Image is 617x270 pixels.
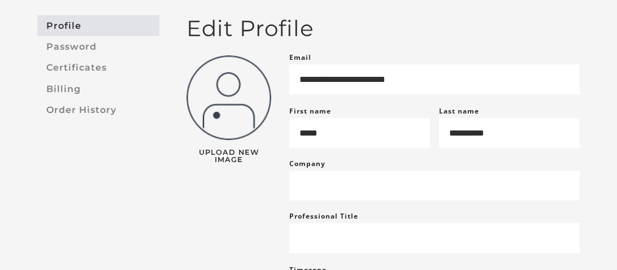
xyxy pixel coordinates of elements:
a: Password [37,36,159,57]
label: Last name [439,106,479,116]
label: Company [289,157,325,171]
label: First name [289,106,331,116]
label: Professional Title [289,210,358,223]
a: Order History [37,99,159,120]
a: Billing [37,79,159,99]
h2: Edit Profile [186,15,580,42]
a: Certificates [37,58,159,79]
a: Profile [37,15,159,36]
span: Upload New Image [186,149,271,164]
label: Email [289,51,311,64]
